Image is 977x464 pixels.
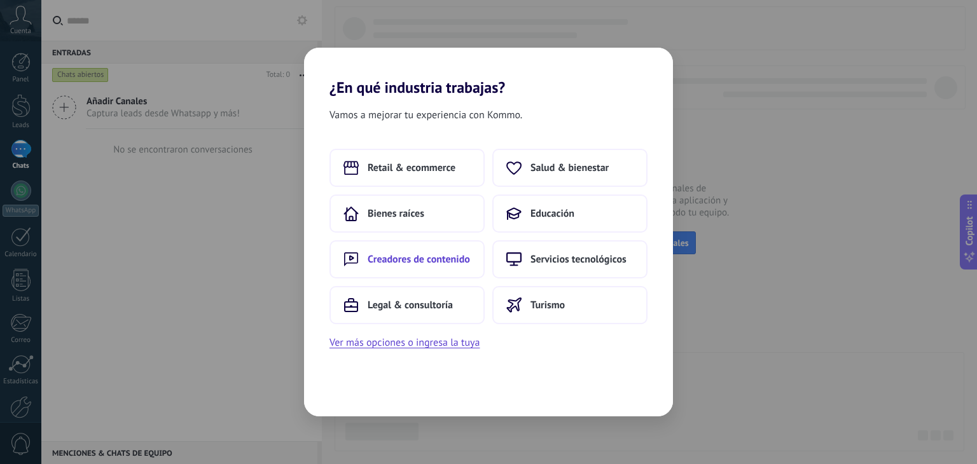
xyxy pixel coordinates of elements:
button: Ver más opciones o ingresa la tuya [329,334,480,351]
button: Bienes raíces [329,194,485,233]
button: Educación [492,194,648,233]
span: Salud & bienestar [530,161,609,174]
button: Salud & bienestar [492,149,648,187]
span: Servicios tecnológicos [530,253,627,266]
button: Retail & ecommerce [329,149,485,187]
button: Legal & consultoría [329,286,485,324]
span: Legal & consultoría [368,299,453,311]
span: Creadores de contenido [368,253,470,266]
button: Servicios tecnológicos [492,240,648,278]
button: Turismo [492,286,648,324]
span: Vamos a mejorar tu experiencia con Kommo. [329,107,522,123]
span: Bienes raíces [368,207,424,220]
h2: ¿En qué industria trabajas? [304,48,673,97]
span: Turismo [530,299,565,311]
span: Retail & ecommerce [368,161,455,174]
span: Educación [530,207,574,220]
button: Creadores de contenido [329,240,485,278]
